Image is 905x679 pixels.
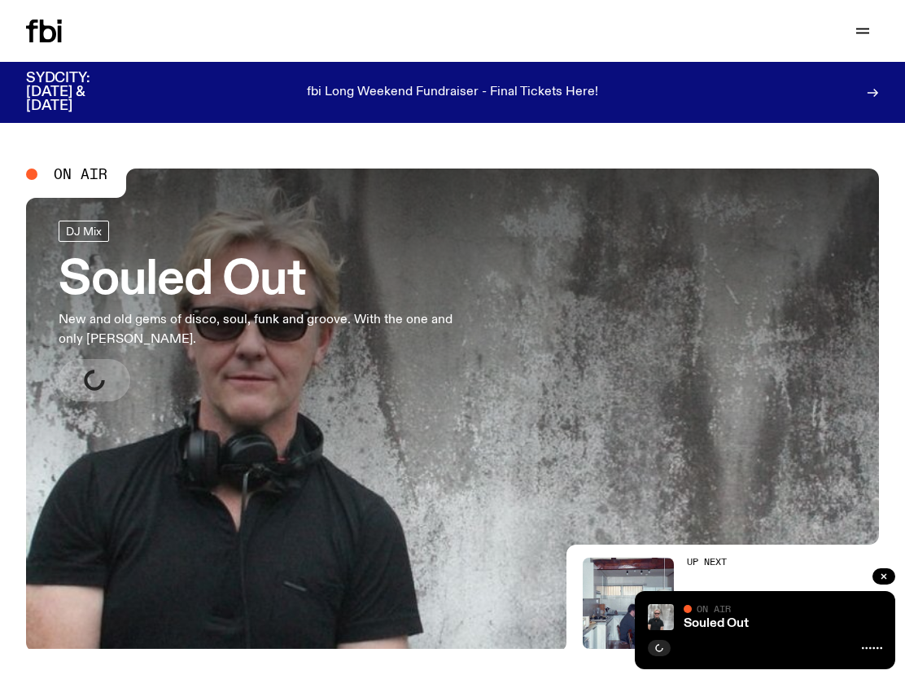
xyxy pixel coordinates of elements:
[26,169,879,649] a: Stephen looks directly at the camera, wearing a black tee, black sunglasses and headphones around...
[684,617,749,630] a: Souled Out
[687,558,830,567] h2: Up Next
[583,558,674,649] img: Pat sits at a dining table with his profile facing the camera. Rhea sits to his left facing the c...
[648,604,674,630] img: Stephen looks directly at the camera, wearing a black tee, black sunglasses and headphones around...
[307,85,598,100] p: fbi Long Weekend Fundraiser - Final Tickets Here!
[59,310,475,349] p: New and old gems of disco, soul, funk and groove. With the one and only [PERSON_NAME].
[66,225,102,237] span: DJ Mix
[59,221,109,242] a: DJ Mix
[59,258,475,304] h3: Souled Out
[26,72,130,113] h3: SYDCITY: [DATE] & [DATE]
[54,167,107,182] span: On Air
[59,221,475,401] a: Souled OutNew and old gems of disco, soul, funk and groove. With the one and only [PERSON_NAME].
[697,603,731,614] span: On Air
